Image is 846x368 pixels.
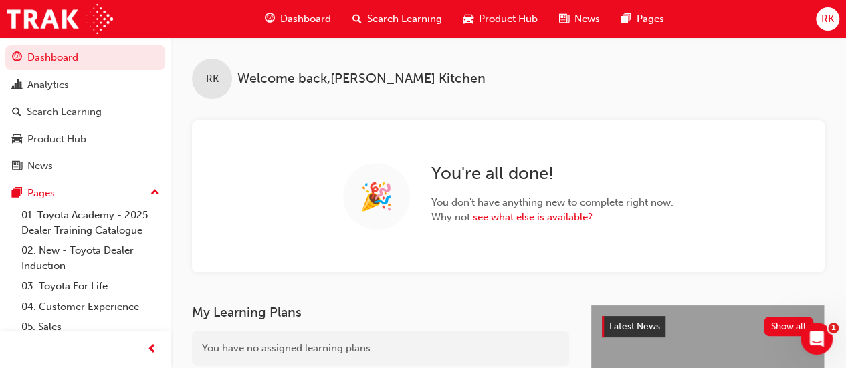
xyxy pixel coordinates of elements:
[574,11,600,27] span: News
[431,210,673,225] span: Why not
[5,73,165,98] a: Analytics
[12,52,22,64] span: guage-icon
[150,184,160,202] span: up-icon
[352,11,362,27] span: search-icon
[16,297,165,317] a: 04. Customer Experience
[463,11,473,27] span: car-icon
[237,71,486,87] span: Welcome back , [PERSON_NAME] Kitchen
[12,79,22,91] span: chart-icon
[431,195,673,210] span: You don't have anything new to complete right now.
[206,71,219,87] span: RK
[12,134,22,146] span: car-icon
[559,11,569,27] span: news-icon
[548,5,611,33] a: news-iconNews
[5,100,165,124] a: Search Learning
[27,132,86,147] div: Product Hub
[821,11,834,27] span: RK
[621,11,631,27] span: pages-icon
[453,5,548,33] a: car-iconProduct Hub
[360,189,393,204] span: 🎉
[12,160,22,172] span: news-icon
[479,11,538,27] span: Product Hub
[16,317,165,337] a: 05. Sales
[602,316,813,337] a: Latest NewsShow all
[431,163,673,184] h2: You're all done!
[801,323,833,355] iframe: Intercom live chat
[611,5,675,33] a: pages-iconPages
[12,188,22,200] span: pages-icon
[16,205,165,240] a: 01. Toyota Academy - 2025 Dealer Training Catalogue
[5,181,165,206] button: Pages
[637,11,664,27] span: Pages
[342,5,453,33] a: search-iconSearch Learning
[27,104,102,120] div: Search Learning
[5,127,165,152] a: Product Hub
[7,4,113,34] img: Trak
[473,211,593,223] a: see what else is available?
[5,45,165,70] a: Dashboard
[828,323,839,333] span: 1
[367,11,442,27] span: Search Learning
[27,158,53,174] div: News
[265,11,275,27] span: guage-icon
[16,276,165,297] a: 03. Toyota For Life
[254,5,342,33] a: guage-iconDashboard
[280,11,331,27] span: Dashboard
[5,154,165,178] a: News
[27,77,69,93] div: Analytics
[764,317,814,336] button: Show all
[816,7,839,31] button: RK
[147,341,157,358] span: prev-icon
[5,43,165,181] button: DashboardAnalyticsSearch LearningProduct HubNews
[12,106,21,118] span: search-icon
[192,305,569,320] h3: My Learning Plans
[16,240,165,276] a: 02. New - Toyota Dealer Induction
[27,186,55,201] div: Pages
[192,331,569,366] div: You have no assigned learning plans
[609,321,660,332] span: Latest News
